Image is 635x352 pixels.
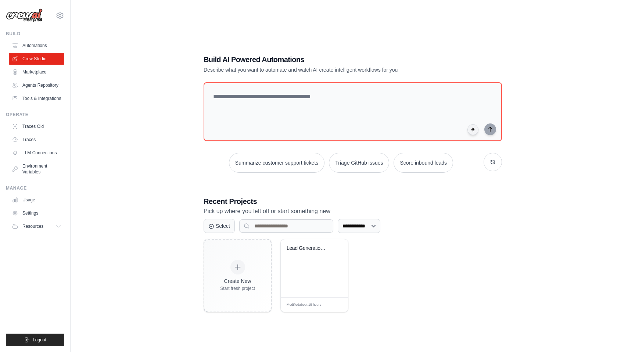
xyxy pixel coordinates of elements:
a: Marketplace [9,66,64,78]
span: Logout [33,337,46,343]
a: Environment Variables [9,160,64,178]
button: Click to speak your automation idea [467,124,478,135]
p: Describe what you want to automate and watch AI create intelligent workflows for you [204,66,451,73]
a: Traces Old [9,121,64,132]
button: Resources [9,220,64,232]
img: Logo [6,8,43,22]
p: Pick up where you left off or start something new [204,206,502,216]
h1: Build AI Powered Automations [204,54,451,65]
a: Tools & Integrations [9,93,64,104]
span: Resources [22,223,43,229]
span: Edit [331,302,337,308]
button: Get new suggestions [484,153,502,171]
button: Logout [6,334,64,346]
button: Summarize customer support tickets [229,153,324,173]
div: Manage [6,185,64,191]
a: Usage [9,194,64,206]
div: Build [6,31,64,37]
a: LLM Connections [9,147,64,159]
button: Score inbound leads [394,153,453,173]
h3: Recent Projects [204,196,502,206]
a: Settings [9,207,64,219]
div: Start fresh project [220,285,255,291]
a: Crew Studio [9,53,64,65]
button: Select [204,219,235,233]
span: Modified about 15 hours [287,302,321,308]
a: Automations [9,40,64,51]
button: Triage GitHub issues [329,153,389,173]
div: Operate [6,112,64,118]
div: Create New [220,277,255,285]
a: Traces [9,134,64,146]
a: Agents Repository [9,79,64,91]
div: Lead Generation & Outreach Automation [287,245,331,252]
